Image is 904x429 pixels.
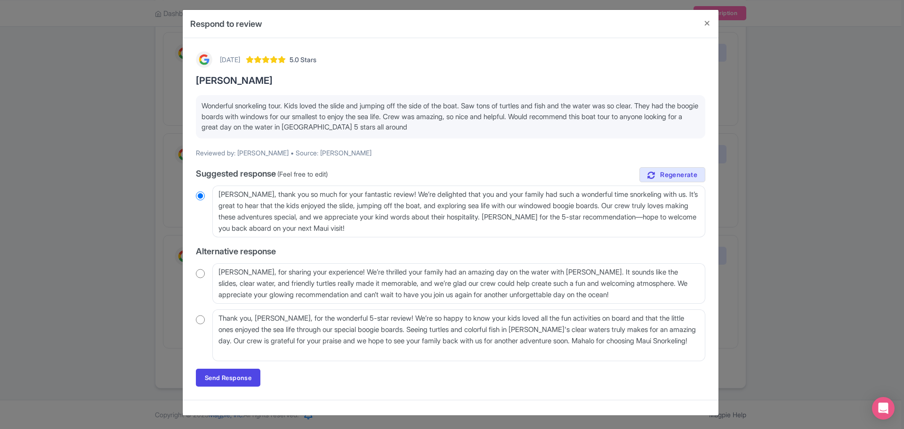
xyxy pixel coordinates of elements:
textarea: Thank you, [PERSON_NAME], for the wonderful 5-star review! We’re so happy to know your kids loved... [212,309,705,361]
h3: [PERSON_NAME] [196,75,705,86]
p: Reviewed by: [PERSON_NAME] • Source: [PERSON_NAME] [196,148,705,158]
img: Google Logo [196,51,212,68]
span: 5.0 Stars [290,55,316,65]
div: Open Intercom Messenger [872,397,895,420]
p: Wonderful snorkeling tour. Kids loved the slide and jumping off the side of the boat. Saw tons of... [202,101,700,133]
span: Suggested response [196,169,276,178]
a: Send Response [196,369,260,387]
textarea: [PERSON_NAME], for sharing your experience! We’re thrilled your family had an amazing day on the ... [212,263,705,304]
a: Regenerate [639,167,705,183]
button: Close [696,10,718,37]
textarea: [PERSON_NAME], thank you so much for your fantastic review! We’re delighted that you and your fam... [212,186,705,237]
span: (Feel free to edit) [277,170,328,178]
span: Regenerate [660,170,697,179]
span: Alternative response [196,246,276,256]
div: [DATE] [220,55,240,65]
h4: Respond to review [190,17,262,30]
